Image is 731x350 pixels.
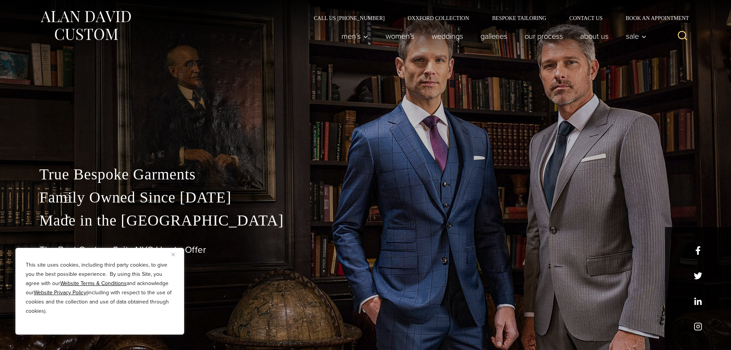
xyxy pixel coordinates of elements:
img: Close [172,253,175,256]
a: weddings [423,28,472,44]
img: Alan David Custom [40,8,132,43]
a: Book an Appointment [614,15,691,21]
a: Our Process [516,28,571,44]
a: Website Privacy Policy [34,289,86,297]
a: Call Us [PHONE_NUMBER] [302,15,396,21]
button: Close [172,250,181,259]
nav: Secondary Navigation [302,15,692,21]
a: Website Terms & Conditions [60,279,127,287]
span: Men’s [342,32,368,40]
a: Bespoke Tailoring [480,15,558,21]
a: Galleries [472,28,516,44]
a: Contact Us [558,15,614,21]
a: About Us [571,28,617,44]
h1: The Best Custom Suits NYC Has to Offer [40,244,692,255]
a: Oxxford Collection [396,15,480,21]
span: Sale [626,32,647,40]
p: This site uses cookies, including third party cookies, to give you the best possible experience. ... [26,260,174,316]
a: Women’s [377,28,423,44]
p: True Bespoke Garments Family Owned Since [DATE] Made in the [GEOGRAPHIC_DATA] [40,163,692,232]
button: View Search Form [673,27,692,45]
nav: Primary Navigation [333,28,650,44]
